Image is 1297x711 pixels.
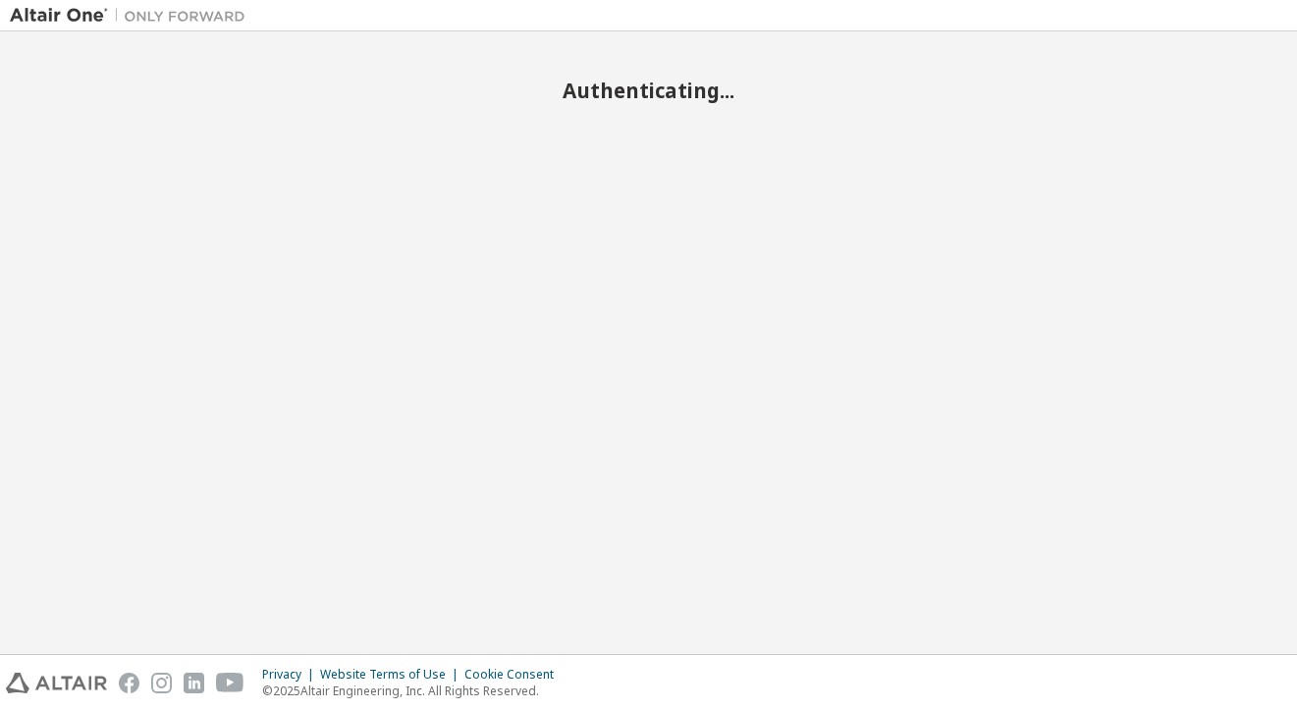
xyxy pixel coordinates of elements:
[151,673,172,693] img: instagram.svg
[320,667,464,683] div: Website Terms of Use
[216,673,244,693] img: youtube.svg
[119,673,139,693] img: facebook.svg
[262,667,320,683] div: Privacy
[10,78,1287,103] h2: Authenticating...
[262,683,566,699] p: © 2025 Altair Engineering, Inc. All Rights Reserved.
[184,673,204,693] img: linkedin.svg
[6,673,107,693] img: altair_logo.svg
[10,6,255,26] img: Altair One
[464,667,566,683] div: Cookie Consent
